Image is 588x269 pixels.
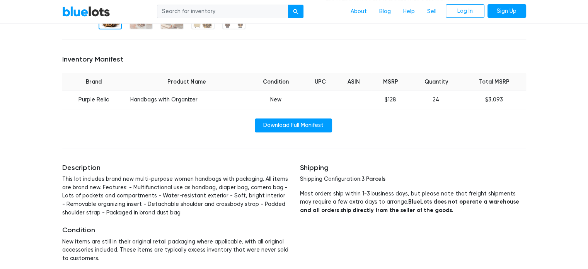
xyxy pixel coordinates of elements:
th: Condition [248,73,304,91]
td: $3,093 [462,91,526,109]
td: Handbags with Organizer [126,91,248,109]
th: ASIN [337,73,371,91]
td: New [248,91,304,109]
td: 24 [410,91,462,109]
th: Quantity [410,73,462,91]
th: MSRP [371,73,410,91]
h5: Description [62,164,288,172]
strong: BlueLots does not operate a warehouse and all orders ship directly from the seller of the goods. [300,198,519,214]
h5: Shipping [300,164,526,172]
h5: Inventory Manifest [62,55,526,64]
span: 3 Parcels [361,175,385,182]
p: Shipping Configuration: [300,175,526,183]
input: Search for inventory [157,5,288,19]
a: BlueLots [62,6,110,17]
a: Log In [446,4,484,18]
a: About [344,4,373,19]
a: Sign Up [487,4,526,18]
p: New items are still in their original retail packaging where applicable, with all original access... [62,238,288,263]
a: Download Full Manifest [255,118,332,132]
a: Blog [373,4,397,19]
th: Product Name [126,73,248,91]
th: Brand [62,73,126,91]
th: UPC [304,73,337,91]
th: Total MSRP [462,73,526,91]
p: This lot includes brand new multi-purpose women handbags with packaging. All items are brand new.... [62,175,288,217]
a: Sell [421,4,443,19]
p: Most orders ship within 1-3 business days, but please note that freight shipments may require a f... [300,190,526,215]
td: $128 [371,91,410,109]
td: Purple Relic [62,91,126,109]
a: Help [397,4,421,19]
h5: Condition [62,226,288,235]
